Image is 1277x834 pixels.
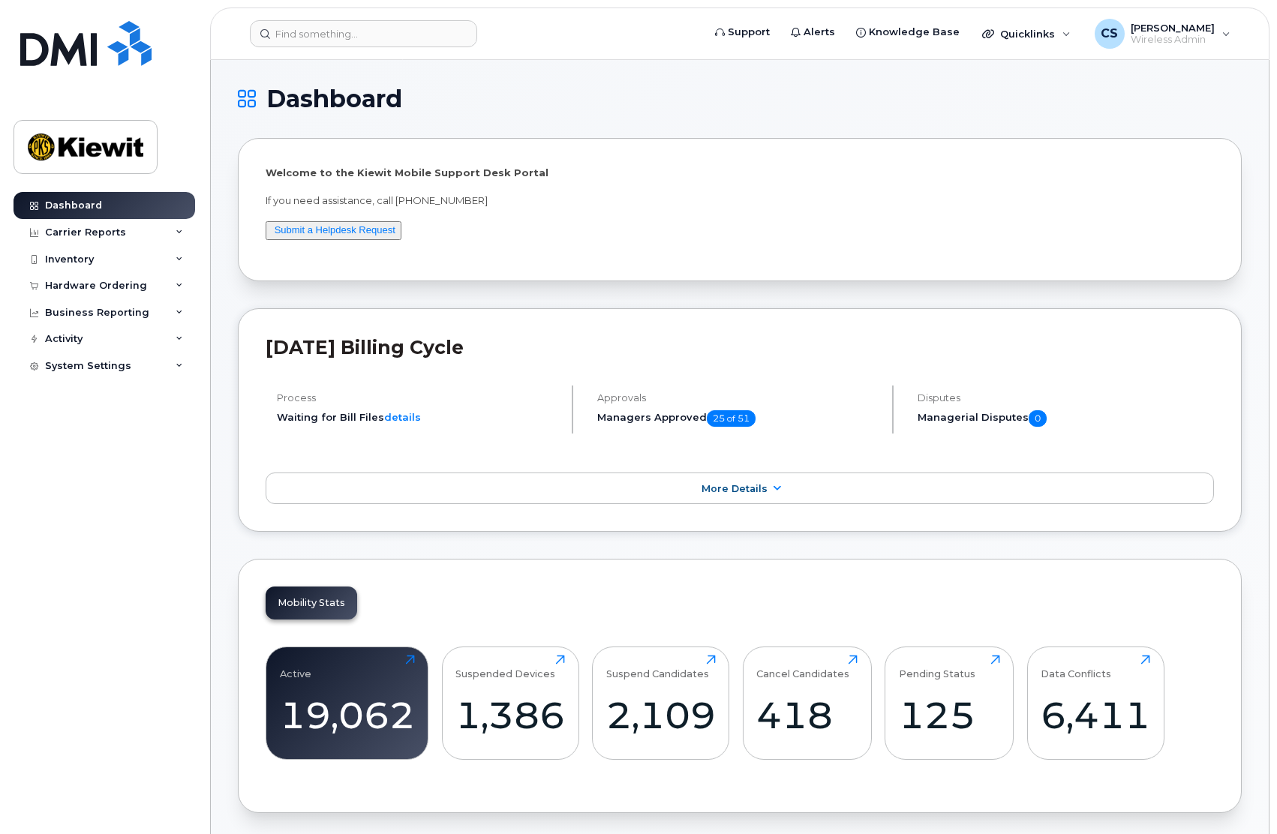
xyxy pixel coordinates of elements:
span: 25 of 51 [707,410,756,427]
h4: Process [277,392,559,403]
div: Suspended Devices [455,655,555,679]
div: Suspend Candidates [606,655,709,679]
a: Pending Status125 [899,655,1000,751]
div: 6,411 [1041,693,1150,737]
li: Waiting for Bill Files [277,410,559,424]
a: Suspended Devices1,386 [455,655,565,751]
h5: Managerial Disputes [918,410,1214,427]
div: 125 [899,693,1000,737]
span: More Details [702,483,768,494]
h4: Disputes [918,392,1214,403]
div: 2,109 [606,693,716,737]
div: Pending Status [899,655,975,679]
a: Suspend Candidates2,109 [606,655,716,751]
span: Dashboard [266,88,402,110]
div: Active [280,655,311,679]
span: 0 [1029,410,1047,427]
div: 418 [756,693,858,737]
a: Submit a Helpdesk Request [275,224,395,235]
h2: [DATE] Billing Cycle [266,336,1214,358]
p: If you need assistance, call [PHONE_NUMBER] [266,193,1214,208]
div: Data Conflicts [1041,655,1111,679]
div: 19,062 [280,693,415,737]
h5: Managers Approved [597,410,879,427]
iframe: Messenger Launcher [1212,769,1266,823]
a: Cancel Candidates418 [756,655,858,751]
button: Submit a Helpdesk Request [266,221,401,240]
div: Cancel Candidates [756,655,849,679]
div: 1,386 [455,693,565,737]
a: Data Conflicts6,411 [1041,655,1150,751]
a: Active19,062 [280,655,415,751]
a: details [384,411,421,423]
p: Welcome to the Kiewit Mobile Support Desk Portal [266,166,1214,180]
h4: Approvals [597,392,879,403]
